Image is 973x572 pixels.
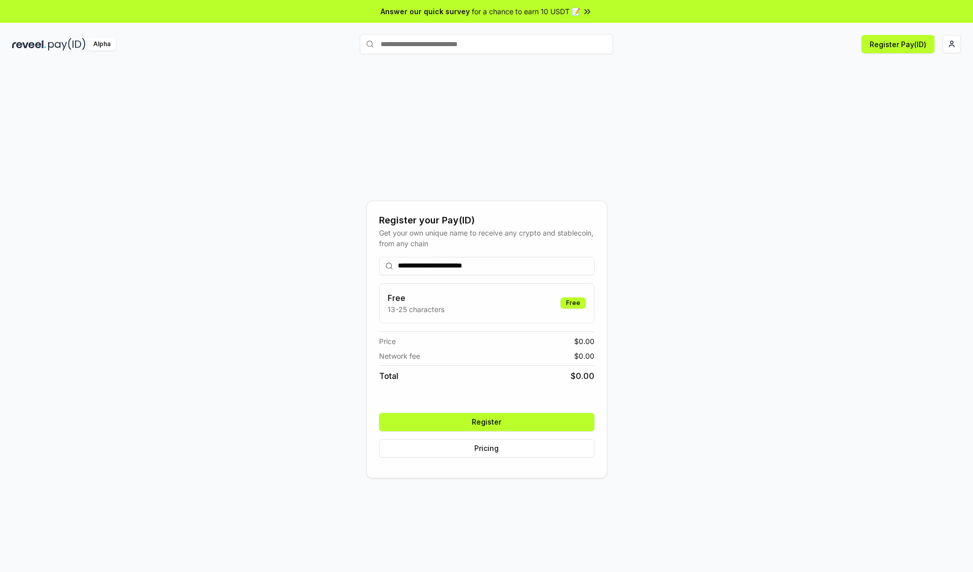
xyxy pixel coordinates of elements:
[388,304,444,315] p: 13-25 characters
[379,439,594,457] button: Pricing
[388,292,444,304] h3: Free
[574,351,594,361] span: $ 0.00
[560,297,586,309] div: Free
[48,38,86,51] img: pay_id
[862,35,934,53] button: Register Pay(ID)
[379,213,594,227] div: Register your Pay(ID)
[574,336,594,347] span: $ 0.00
[379,351,420,361] span: Network fee
[379,370,398,382] span: Total
[381,6,470,17] span: Answer our quick survey
[472,6,580,17] span: for a chance to earn 10 USDT 📝
[12,38,46,51] img: reveel_dark
[379,413,594,431] button: Register
[379,227,594,249] div: Get your own unique name to receive any crypto and stablecoin, from any chain
[571,370,594,382] span: $ 0.00
[379,336,396,347] span: Price
[88,38,116,51] div: Alpha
